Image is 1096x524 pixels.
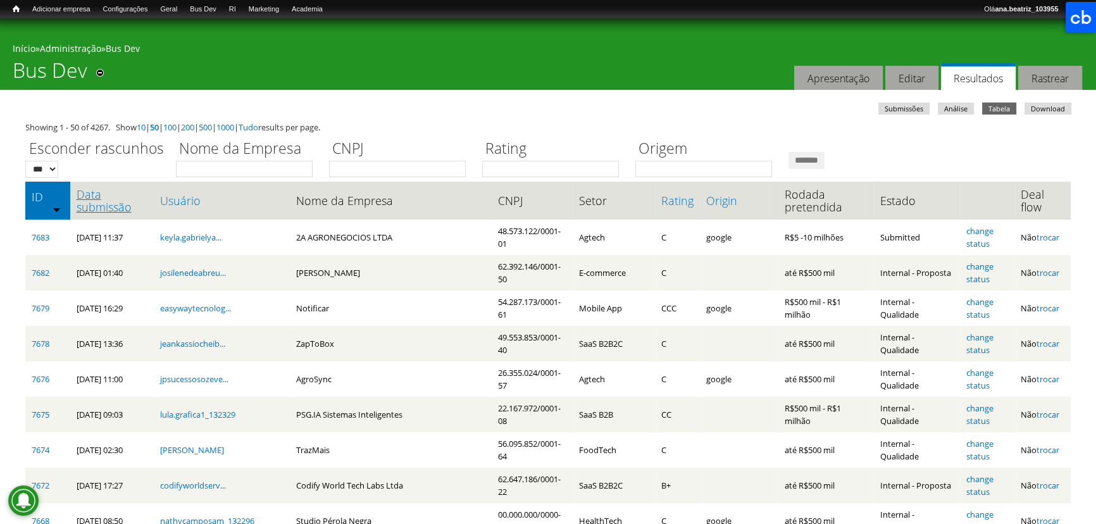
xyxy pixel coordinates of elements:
a: change status [966,402,993,427]
label: Origem [635,138,780,161]
td: Não [1014,361,1071,397]
a: Resultados [941,63,1016,90]
a: Sair [1064,3,1090,16]
td: SaaS B2B2C [572,468,654,503]
a: 100 [163,122,177,133]
td: C [655,255,700,290]
td: R$500 mil - R$1 milhão [778,397,874,432]
a: trocar [1037,303,1059,314]
a: Oláana.beatriz_103955 [978,3,1064,16]
td: 49.553.853/0001-40 [492,326,572,361]
td: [DATE] 13:36 [70,326,154,361]
td: Não [1014,326,1071,361]
td: 2A AGRONEGOCIOS LTDA [290,220,492,255]
a: Academia [285,3,329,16]
a: 50 [150,122,159,133]
td: TrazMais [290,432,492,468]
th: Estado [874,182,960,220]
a: jpsucessosozeve... [160,373,228,385]
a: 7678 [32,338,49,349]
td: Internal - Qualidade [874,432,960,468]
td: CC [655,397,700,432]
td: C [655,361,700,397]
td: Notificar [290,290,492,326]
td: SaaS B2B2C [572,326,654,361]
a: Análise [938,103,974,115]
a: easywaytecnolog... [160,303,231,314]
td: até R$500 mil [778,361,874,397]
td: Internal - Qualidade [874,397,960,432]
a: 500 [199,122,212,133]
a: Início [13,42,35,54]
td: 22.167.972/0001-08 [492,397,572,432]
a: josilenedeabreu... [160,267,226,278]
td: Submitted [874,220,960,255]
td: Não [1014,397,1071,432]
a: change status [966,367,993,391]
td: Não [1014,432,1071,468]
a: trocar [1037,373,1059,385]
td: 48.573.122/0001-01 [492,220,572,255]
td: até R$500 mil [778,468,874,503]
th: Deal flow [1014,182,1071,220]
td: 54.287.173/0001-61 [492,290,572,326]
a: trocar [1037,267,1059,278]
span: Início [13,4,20,13]
td: Não [1014,220,1071,255]
a: Editar [885,66,938,90]
label: Nome da Empresa [176,138,321,161]
div: Showing 1 - 50 of 4267. Show | | | | | | results per page. [25,121,1071,134]
a: 7683 [32,232,49,243]
td: Agtech [572,220,654,255]
a: 7679 [32,303,49,314]
a: 1000 [216,122,234,133]
td: Agtech [572,361,654,397]
td: C [655,326,700,361]
div: » » [13,42,1083,58]
a: trocar [1037,444,1059,456]
a: 200 [181,122,194,133]
td: R$500 mil - R$1 milhão [778,290,874,326]
td: R$5 -10 milhões [778,220,874,255]
td: [DATE] 11:00 [70,361,154,397]
td: Não [1014,468,1071,503]
a: Usuário [160,194,283,207]
td: google [700,290,778,326]
a: ID [32,190,64,203]
td: SaaS B2B [572,397,654,432]
th: CNPJ [492,182,572,220]
a: Bus Dev [106,42,140,54]
td: Internal - Qualidade [874,361,960,397]
h1: Bus Dev [13,58,87,90]
td: 62.647.186/0001-22 [492,468,572,503]
td: até R$500 mil [778,326,874,361]
td: FoodTech [572,432,654,468]
td: [DATE] 17:27 [70,468,154,503]
td: 26.355.024/0001-57 [492,361,572,397]
label: Rating [482,138,627,161]
a: Submissões [878,103,930,115]
a: Configurações [97,3,154,16]
td: Internal - Proposta [874,468,960,503]
td: [DATE] 16:29 [70,290,154,326]
a: Bus Dev [184,3,223,16]
th: Setor [572,182,654,220]
td: [DATE] 02:30 [70,432,154,468]
th: Rodada pretendida [778,182,874,220]
a: Início [6,3,26,15]
td: até R$500 mil [778,432,874,468]
label: Esconder rascunhos [25,138,168,161]
a: Origin [706,194,772,207]
td: Internal - Qualidade [874,326,960,361]
a: Adicionar empresa [26,3,97,16]
td: google [700,361,778,397]
a: 7675 [32,409,49,420]
td: PSG.IA Sistemas Inteligentes [290,397,492,432]
a: Apresentação [794,66,883,90]
td: Não [1014,255,1071,290]
td: B+ [655,468,700,503]
td: Internal - Proposta [874,255,960,290]
td: C [655,432,700,468]
a: Data submissão [77,188,147,213]
td: AgroSync [290,361,492,397]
